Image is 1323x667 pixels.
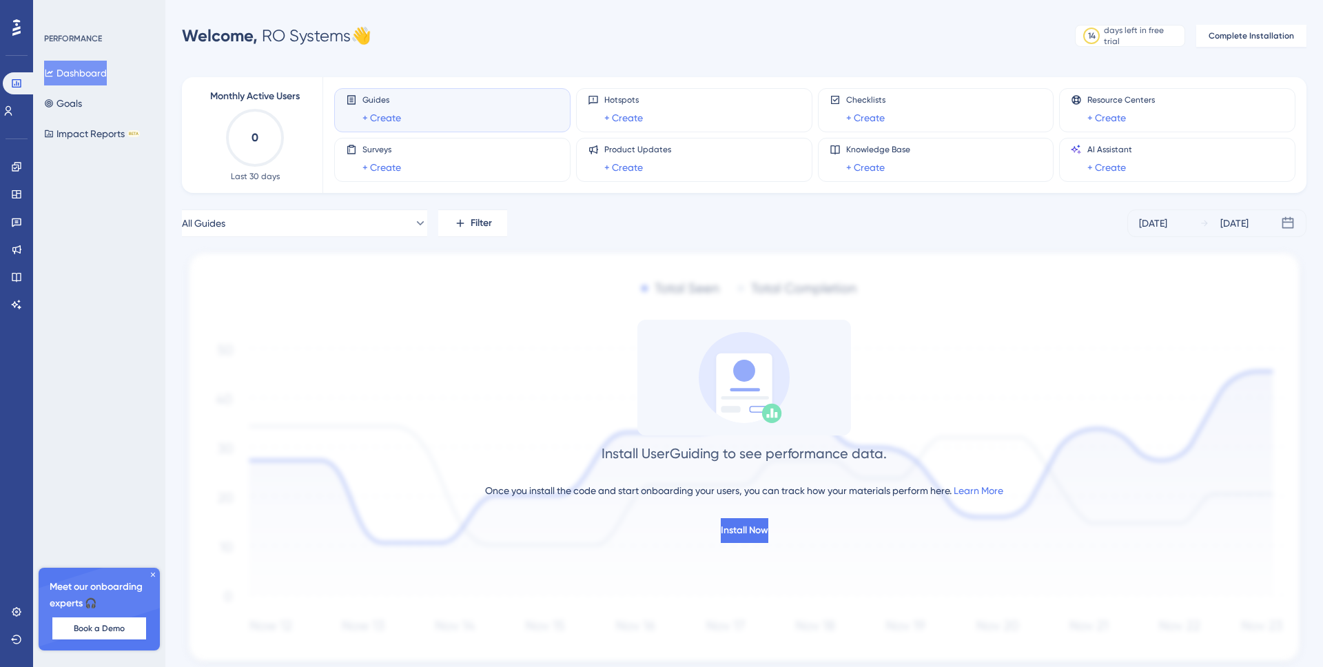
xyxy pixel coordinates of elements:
button: Goals [44,91,82,116]
button: Impact ReportsBETA [44,121,140,146]
div: 14 [1088,30,1096,41]
span: Surveys [362,144,401,155]
button: Install Now [721,518,768,543]
span: Install Now [721,522,768,539]
span: Knowledge Base [846,144,910,155]
a: + Create [362,110,401,126]
div: [DATE] [1220,215,1249,232]
a: + Create [1087,159,1126,176]
div: [DATE] [1139,215,1167,232]
div: RO Systems 👋 [182,25,371,47]
a: + Create [604,159,643,176]
span: Welcome, [182,25,258,45]
button: Filter [438,209,507,237]
div: days left in free trial [1104,25,1180,47]
a: + Create [846,159,885,176]
div: PERFORMANCE [44,33,102,44]
a: + Create [604,110,643,126]
div: Install UserGuiding to see performance data. [602,444,887,463]
div: BETA [127,130,140,137]
a: + Create [1087,110,1126,126]
span: AI Assistant [1087,144,1132,155]
span: Guides [362,94,401,105]
span: Last 30 days [231,171,280,182]
span: Hotspots [604,94,643,105]
span: Book a Demo [74,623,125,634]
button: Book a Demo [52,617,146,639]
div: Once you install the code and start onboarding your users, you can track how your materials perfo... [485,482,1003,499]
text: 0 [252,131,258,144]
span: Monthly Active Users [210,88,300,105]
span: Checklists [846,94,885,105]
button: Dashboard [44,61,107,85]
a: Learn More [954,485,1003,496]
a: + Create [846,110,885,126]
button: Complete Installation [1196,25,1306,47]
a: + Create [362,159,401,176]
span: Resource Centers [1087,94,1155,105]
span: All Guides [182,215,225,232]
span: Product Updates [604,144,671,155]
span: Meet our onboarding experts 🎧 [50,579,149,612]
button: All Guides [182,209,427,237]
span: Filter [471,215,492,232]
span: Complete Installation [1209,30,1294,41]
